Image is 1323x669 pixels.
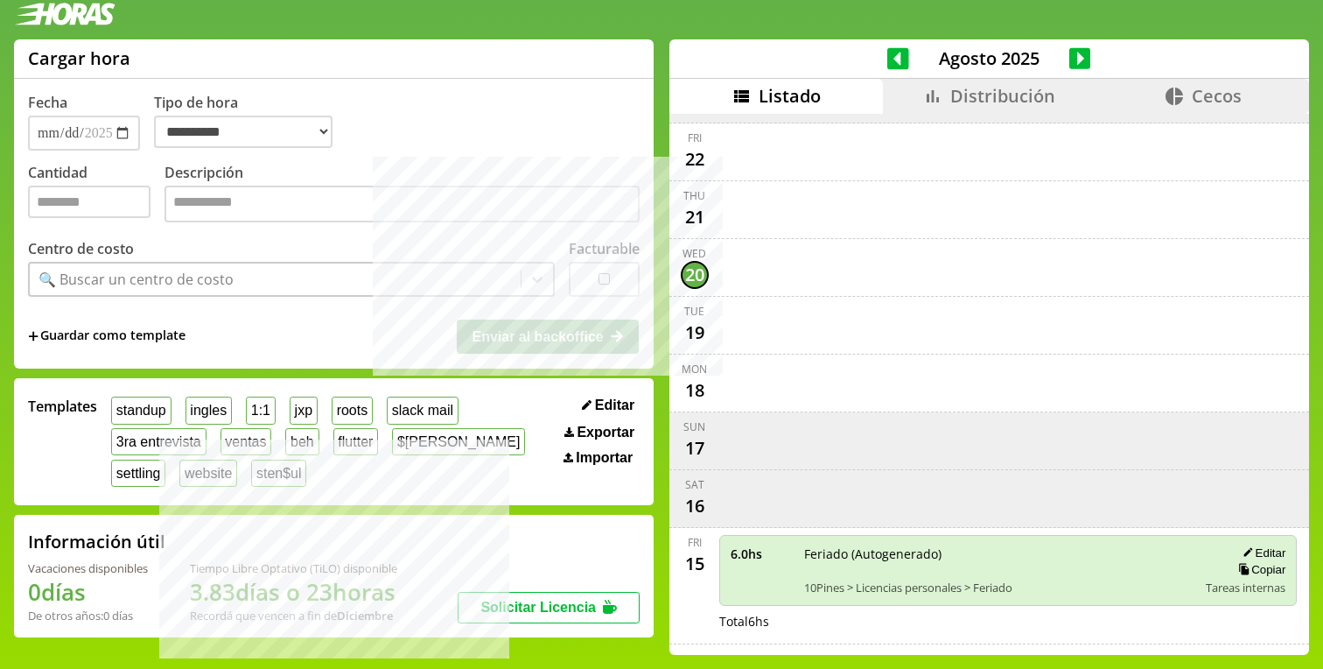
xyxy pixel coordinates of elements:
[804,580,1194,595] span: 10Pines > Licencias personales > Feriado
[688,130,702,145] div: Fri
[28,163,164,227] label: Cantidad
[731,546,792,562] span: 6.0 hs
[569,239,640,258] label: Facturable
[28,608,148,623] div: De otros años: 0 días
[683,651,705,666] div: Thu
[179,460,237,487] button: website
[688,535,702,550] div: Fri
[804,546,1194,562] span: Feriado (Autogenerado)
[387,397,458,424] button: slack mail
[681,550,709,578] div: 15
[111,428,206,455] button: 3ra entrevista
[683,419,705,434] div: Sun
[246,397,276,424] button: 1:1
[681,145,709,173] div: 22
[190,576,397,608] h1: 3.83 días o 23 horas
[38,270,234,289] div: 🔍 Buscar un centro de costo
[154,116,332,148] select: Tipo de hora
[190,608,397,623] div: Recordá que vencen a fin de
[14,3,115,25] img: logotipo
[28,327,38,346] span: +
[682,362,707,377] div: Mon
[759,84,821,108] span: Listado
[577,397,640,414] button: Editar
[683,188,705,203] div: Thu
[190,560,397,576] div: Tiempo Libre Optativo (TiLO) disponible
[28,560,148,576] div: Vacaciones disponibles
[185,397,232,424] button: ingles
[577,425,634,440] span: Exportar
[154,93,346,151] label: Tipo de hora
[682,246,706,261] div: Wed
[681,203,709,231] div: 21
[669,114,1309,652] div: scrollable content
[681,492,709,520] div: 16
[28,186,150,218] input: Cantidad
[332,397,373,424] button: roots
[681,319,709,347] div: 19
[28,327,185,346] span: +Guardar como template
[28,239,134,258] label: Centro de costo
[290,397,318,424] button: jxp
[595,398,634,413] span: Editar
[1192,84,1242,108] span: Cecos
[111,460,165,487] button: settling
[333,428,379,455] button: flutter
[950,84,1055,108] span: Distribución
[1237,546,1285,560] button: Editar
[220,428,272,455] button: ventas
[681,434,709,462] div: 17
[164,163,640,227] label: Descripción
[681,377,709,405] div: 18
[684,304,704,319] div: Tue
[111,397,171,424] button: standup
[681,261,709,289] div: 20
[28,397,97,416] span: Templates
[28,576,148,608] h1: 0 días
[458,592,640,623] button: Solicitar Licencia
[1233,562,1285,577] button: Copiar
[337,608,393,623] b: Diciembre
[559,424,640,441] button: Exportar
[164,186,640,222] textarea: Descripción
[28,93,67,112] label: Fecha
[28,46,130,70] h1: Cargar hora
[1206,580,1285,595] span: Tareas internas
[719,613,1298,630] div: Total 6 hs
[251,460,306,487] button: sten$ul
[909,46,1069,70] span: Agosto 2025
[28,530,165,553] h2: Información útil
[685,477,704,492] div: Sat
[392,428,525,455] button: $[PERSON_NAME]
[285,428,318,455] button: beh
[576,450,633,466] span: Importar
[480,600,596,615] span: Solicitar Licencia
